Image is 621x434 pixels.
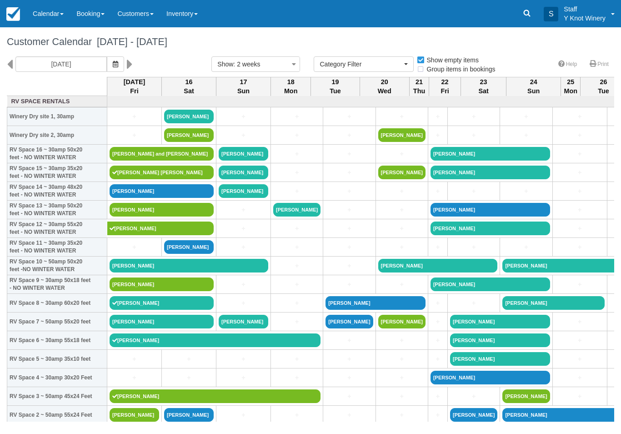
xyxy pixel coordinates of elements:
[326,168,373,177] a: +
[431,317,445,327] a: +
[273,280,321,289] a: +
[7,331,107,350] th: RV Space 6 ~ 30amp 55x18 feet
[273,224,321,233] a: +
[273,203,321,217] a: [PERSON_NAME]
[416,66,503,72] span: Group items in bookings
[273,131,321,140] a: +
[110,354,159,364] a: +
[429,77,461,96] th: 22 Fri
[7,126,107,145] th: Winery Dry site 2, 30amp
[110,112,159,121] a: +
[378,166,426,179] a: [PERSON_NAME]
[273,168,321,177] a: +
[378,259,498,273] a: [PERSON_NAME]
[378,205,426,215] a: +
[378,128,426,142] a: [PERSON_NAME]
[544,7,558,21] div: S
[431,187,445,196] a: +
[378,224,426,233] a: +
[555,392,605,401] a: +
[219,242,268,252] a: +
[555,317,605,327] a: +
[219,354,268,364] a: +
[450,187,497,196] a: +
[431,336,445,345] a: +
[211,56,300,72] button: Show: 2 weeks
[378,336,426,345] a: +
[450,333,550,347] a: [PERSON_NAME]
[431,278,550,291] a: [PERSON_NAME]
[555,168,605,177] a: +
[164,408,214,422] a: [PERSON_NAME]
[326,373,373,383] a: +
[416,56,486,63] span: Show empty items
[110,389,321,403] a: [PERSON_NAME]
[326,336,373,345] a: +
[164,373,214,383] a: +
[431,166,550,179] a: [PERSON_NAME]
[431,222,550,235] a: [PERSON_NAME]
[431,112,445,121] a: +
[7,145,107,163] th: RV Space 16 ~ 30amp 50x20 feet - NO WINTER WATER
[314,56,414,72] button: Category Filter
[273,149,321,159] a: +
[273,112,321,121] a: +
[431,298,445,308] a: +
[7,107,107,126] th: Winery Dry site 1, 30amp
[378,280,426,289] a: +
[6,7,20,21] img: checkfront-main-nav-mini-logo.png
[216,77,271,96] th: 17 Sun
[219,315,268,328] a: [PERSON_NAME]
[311,77,360,96] th: 19 Tue
[110,296,214,310] a: [PERSON_NAME]
[7,368,107,387] th: RV Space 4 ~ 30amp 30x20 Feet
[564,14,606,23] p: Y Knot Winery
[7,36,614,47] h1: Customer Calendar
[273,242,321,252] a: +
[7,163,107,182] th: RV Space 15 ~ 30amp 35x20 feet - NO WINTER WATER
[219,131,268,140] a: +
[7,387,107,406] th: RV Space 3 ~ 50amp 45x24 Feet
[326,410,373,420] a: +
[564,5,606,14] p: Staff
[273,298,321,308] a: +
[273,373,321,383] a: +
[555,112,605,121] a: +
[326,205,373,215] a: +
[219,280,268,289] a: +
[506,77,561,96] th: 24 Sun
[360,77,409,96] th: 20 Wed
[326,354,373,364] a: +
[431,242,445,252] a: +
[326,131,373,140] a: +
[7,313,107,331] th: RV Space 7 ~ 50amp 55x20 feet
[7,406,107,424] th: RV Space 2 ~ 50amp 55x24 Feet
[7,294,107,313] th: RV Space 8 ~ 30amp 60x20 feet
[326,187,373,196] a: +
[431,410,445,420] a: +
[233,61,260,68] span: : 2 weeks
[110,131,159,140] a: +
[450,131,497,140] a: +
[7,257,107,275] th: RV Space 10 ~ 50amp 50x20 feet -NO WINTER WATER
[431,131,445,140] a: +
[326,280,373,289] a: +
[110,373,159,383] a: +
[378,187,426,196] a: +
[219,205,268,215] a: +
[450,408,497,422] a: [PERSON_NAME]
[7,219,107,238] th: RV Space 12 ~ 30amp 55x20 feet - NO WINTER WATER
[110,147,214,161] a: [PERSON_NAME] and [PERSON_NAME]
[92,36,167,47] span: [DATE] - [DATE]
[555,336,605,345] a: +
[326,224,373,233] a: +
[273,317,321,327] a: +
[450,392,497,401] a: +
[555,224,605,233] a: +
[219,166,268,179] a: [PERSON_NAME]
[461,77,506,96] th: 23 Sat
[378,354,426,364] a: +
[110,278,214,291] a: [PERSON_NAME]
[110,408,159,422] a: [PERSON_NAME]
[110,203,214,217] a: [PERSON_NAME]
